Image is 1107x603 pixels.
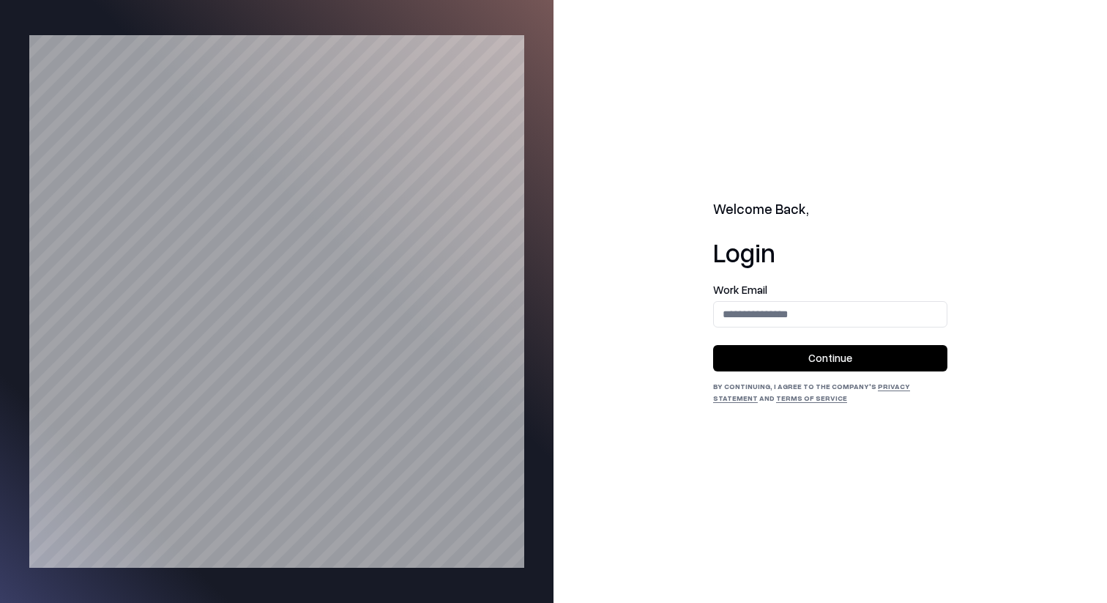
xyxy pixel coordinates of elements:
a: Terms of Service [776,393,847,402]
a: Privacy Statement [713,382,910,402]
h1: Login [713,237,947,267]
button: Continue [713,345,947,371]
div: By continuing, I agree to the Company's and [713,380,947,404]
h2: Welcome Back, [713,199,947,220]
label: Work Email [713,284,947,295]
